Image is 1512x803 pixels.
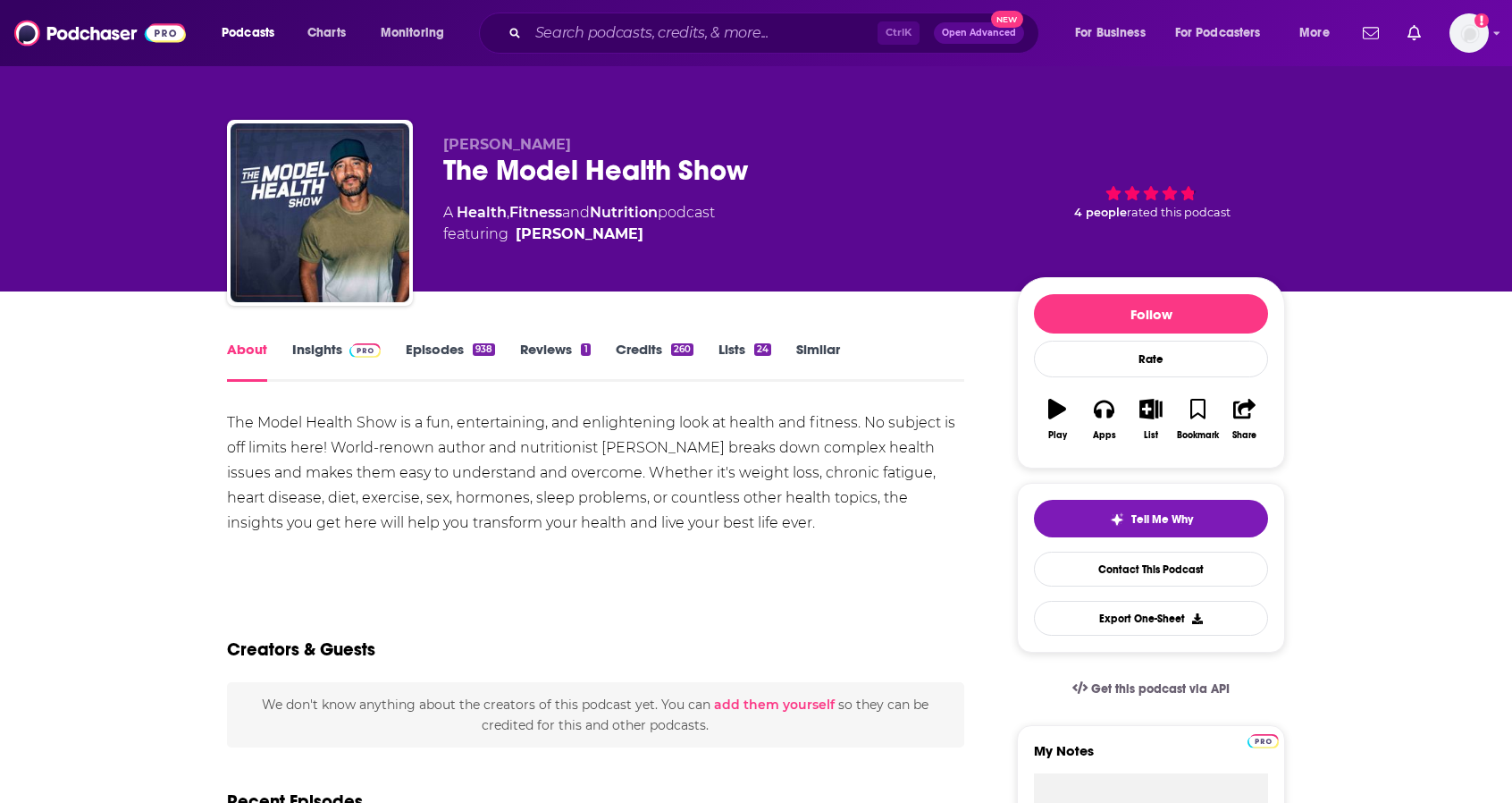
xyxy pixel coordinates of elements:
[1449,13,1489,53] span: Logged in as megcassidy
[1174,387,1221,452] button: Bookmark
[368,19,467,47] button: open menu
[516,224,643,245] a: [PERSON_NAME]
[443,136,571,153] span: [PERSON_NAME]
[307,21,346,46] span: Charts
[1034,601,1268,636] button: Export One-Sheet
[1232,430,1256,441] div: Share
[443,202,715,245] div: A podcast
[1287,19,1352,47] button: open menu
[1091,681,1230,697] span: Get this podcast via API
[406,341,495,382] a: Episodes938
[231,123,409,302] img: The Model Health Show
[1034,387,1080,452] button: Play
[227,638,375,661] h2: Creators & Guests
[1131,512,1193,527] span: Tell Me Why
[457,204,507,221] a: Health
[1247,734,1279,748] img: Podchaser Pro
[1144,430,1158,441] div: List
[1093,430,1116,441] div: Apps
[520,341,590,382] a: Reviews1
[296,19,357,47] a: Charts
[262,697,928,732] span: We don't know anything about the creators of this podcast yet . You can so they can be credited f...
[1449,13,1489,53] button: Show profile menu
[443,224,715,245] span: featuring
[1075,21,1146,46] span: For Business
[942,29,1016,38] span: Open Advanced
[1299,21,1330,46] span: More
[991,11,1023,28] span: New
[496,13,1056,54] div: Search podcasts, credits, & more...
[581,343,590,356] div: 1
[209,19,298,47] button: open menu
[590,204,658,221] a: Nutrition
[222,21,274,46] span: Podcasts
[1048,430,1067,441] div: Play
[1177,430,1219,441] div: Bookmark
[1074,206,1127,219] span: 4 people
[1034,552,1268,587] a: Contact This Podcast
[1247,731,1279,748] a: Pro website
[1017,136,1285,247] div: 4 peoplerated this podcast
[1058,667,1244,711] a: Get this podcast via API
[1400,18,1428,48] a: Show notifications dropdown
[227,341,267,382] a: About
[754,343,771,356] div: 24
[1034,742,1268,773] label: My Notes
[714,697,835,712] button: add them yourself
[718,341,771,382] a: Lists24
[1127,206,1231,219] span: rated this podcast
[1163,19,1287,47] button: open menu
[1034,341,1268,377] div: Rate
[1128,387,1174,452] button: List
[1110,512,1124,527] img: tell me why sparkle
[1222,387,1268,452] button: Share
[1449,13,1489,53] img: User Profile
[1175,21,1261,46] span: For Podcasters
[1034,500,1268,537] button: tell me why sparkleTell Me Why
[1063,19,1168,47] button: open menu
[671,343,693,356] div: 260
[934,22,1024,44] button: Open AdvancedNew
[1080,387,1127,452] button: Apps
[507,204,509,221] span: ,
[473,343,495,356] div: 938
[562,204,590,221] span: and
[1034,294,1268,334] button: Follow
[878,21,920,45] span: Ctrl K
[1474,13,1489,28] svg: Add a profile image
[14,16,186,50] img: Podchaser - Follow, Share and Rate Podcasts
[616,341,693,382] a: Credits260
[381,21,444,46] span: Monitoring
[349,343,381,358] img: Podchaser Pro
[1356,18,1386,48] a: Show notifications dropdown
[509,204,562,221] a: Fitness
[796,341,840,382] a: Similar
[528,19,878,47] input: Search podcasts, credits, & more...
[227,410,964,536] div: The Model Health Show is a fun, entertaining, and enlightening look at health and fitness. No sub...
[292,341,381,382] a: InsightsPodchaser Pro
